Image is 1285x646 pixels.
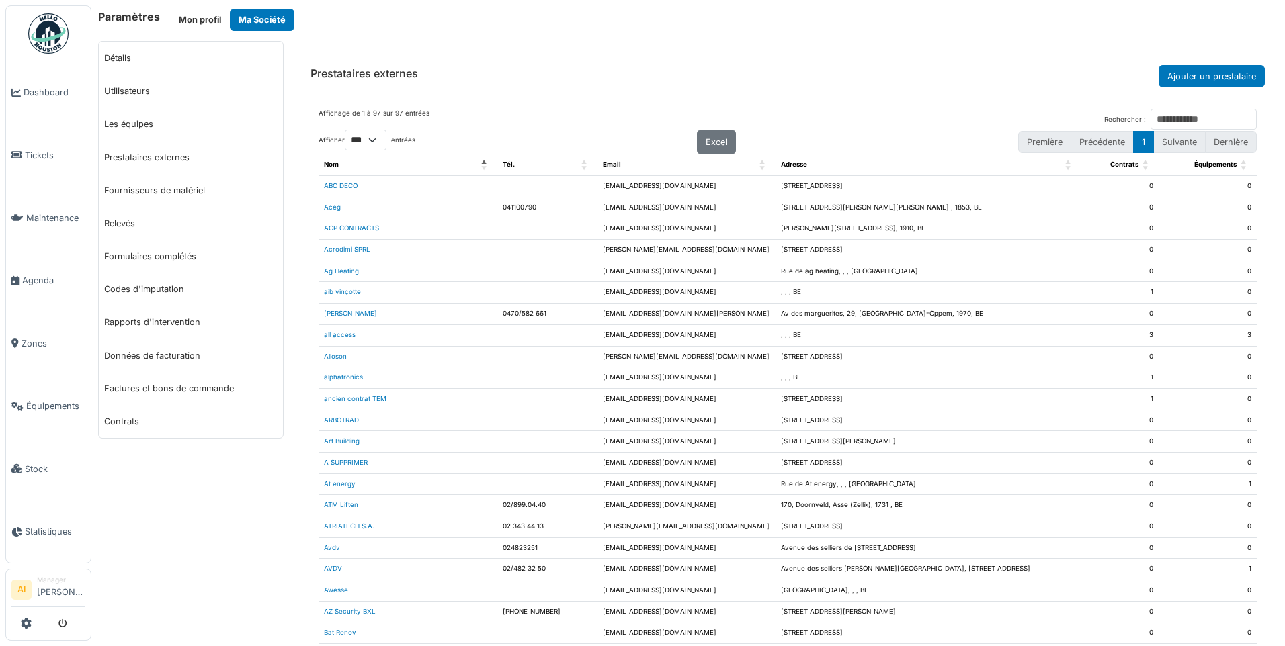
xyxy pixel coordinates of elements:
[1081,176,1159,197] td: 0
[706,137,727,147] span: Excel
[99,240,283,273] a: Formulaires complétés
[1081,367,1159,389] td: 1
[6,187,91,249] a: Maintenance
[99,107,283,140] a: Les équipes
[99,207,283,240] a: Relevés
[6,124,91,186] a: Tickets
[776,324,1081,346] td: , , , BE
[597,431,776,453] td: [EMAIL_ADDRESS][DOMAIN_NAME]
[324,203,341,211] a: Aceg
[497,559,597,580] td: 02/482 32 50
[1081,473,1159,495] td: 0
[1065,154,1073,175] span: Adresse: Activate to sort
[98,11,160,24] h6: Paramètres
[597,346,776,367] td: [PERSON_NAME][EMAIL_ADDRESS][DOMAIN_NAME]
[597,218,776,240] td: [EMAIL_ADDRESS][DOMAIN_NAME]
[99,141,283,174] a: Prestataires externes
[597,452,776,473] td: [EMAIL_ADDRESS][DOMAIN_NAME]
[1159,431,1257,453] td: 0
[597,240,776,261] td: [PERSON_NAME][EMAIL_ADDRESS][DOMAIN_NAME]
[1104,115,1146,125] label: Rechercher :
[597,410,776,431] td: [EMAIL_ADDRESS][DOMAIN_NAME]
[776,346,1081,367] td: [STREET_ADDRESS]
[497,537,597,559] td: 024823251
[776,516,1081,538] td: [STREET_ADDRESS]
[22,337,85,350] span: Zones
[497,601,597,622] td: [PHONE_NUMBER]
[776,367,1081,389] td: , , , BE
[597,197,776,218] td: [EMAIL_ADDRESS][DOMAIN_NAME]
[324,224,379,232] a: ACP CONTRACTS
[324,459,368,466] a: A SUPPRIMER
[37,575,85,585] div: Manager
[230,9,294,31] button: Ma Société
[597,367,776,389] td: [EMAIL_ADDRESS][DOMAIN_NAME]
[1081,495,1159,516] td: 0
[597,388,776,410] td: [EMAIL_ADDRESS][DOMAIN_NAME]
[6,375,91,437] a: Équipements
[776,282,1081,304] td: , , , BE
[759,154,768,175] span: Email: Activate to sort
[776,473,1081,495] td: Rue de At energy, , , [GEOGRAPHIC_DATA]
[1159,495,1257,516] td: 0
[597,516,776,538] td: [PERSON_NAME][EMAIL_ADDRESS][DOMAIN_NAME]
[324,331,356,338] a: all access
[1081,622,1159,644] td: 0
[324,480,356,488] a: At energy
[324,544,340,551] a: Avdv
[1081,197,1159,218] td: 0
[1081,240,1159,261] td: 0
[1081,537,1159,559] td: 0
[6,437,91,500] a: Stock
[11,575,85,607] a: AI Manager[PERSON_NAME]
[22,274,85,287] span: Agenda
[781,160,807,168] span: Adresse
[1081,261,1159,282] td: 0
[25,525,85,538] span: Statistiques
[25,463,85,475] span: Stock
[1081,346,1159,367] td: 0
[170,9,230,31] a: Mon profil
[776,622,1081,644] td: [STREET_ADDRESS]
[1159,324,1257,346] td: 3
[324,629,356,636] a: Bat Renov
[776,388,1081,410] td: [STREET_ADDRESS]
[1018,131,1257,153] nav: pagination
[1081,324,1159,346] td: 3
[597,601,776,622] td: [EMAIL_ADDRESS][DOMAIN_NAME]
[597,559,776,580] td: [EMAIL_ADDRESS][DOMAIN_NAME]
[1133,131,1154,153] button: 1
[1159,240,1257,261] td: 0
[776,495,1081,516] td: 170, Doornveld, Asse (Zellik), 1731 , BE
[324,395,386,402] a: ancien contrat TEM
[99,339,283,372] a: Données de facturation
[581,154,589,175] span: Tél.: Activate to sort
[1159,65,1265,87] button: Ajouter un prestataire
[6,249,91,312] a: Agenda
[324,586,348,594] a: Awesse
[1194,160,1237,168] span: Équipements
[497,495,597,516] td: 02/899.04.40
[324,501,358,508] a: ATM Liften
[1159,176,1257,197] td: 0
[497,516,597,538] td: 02 343 44 13
[1159,601,1257,622] td: 0
[324,267,359,275] a: Ag Heating
[11,580,32,600] li: AI
[99,273,283,306] a: Codes d'imputation
[324,288,361,295] a: aib vinçotte
[324,160,339,168] span: Nom
[319,130,415,150] label: Afficher entrées
[26,400,85,412] span: Équipements
[1159,559,1257,580] td: 1
[776,218,1081,240] td: [PERSON_NAME][STREET_ADDRESS], 1910, BE
[1081,431,1159,453] td: 0
[1159,388,1257,410] td: 0
[603,160,621,168] span: Email
[597,622,776,644] td: [EMAIL_ADDRESS][DOMAIN_NAME]
[776,176,1081,197] td: [STREET_ADDRESS]
[99,372,283,405] a: Factures et bons de commande
[776,410,1081,431] td: [STREET_ADDRESS]
[597,495,776,516] td: [EMAIL_ADDRESS][DOMAIN_NAME]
